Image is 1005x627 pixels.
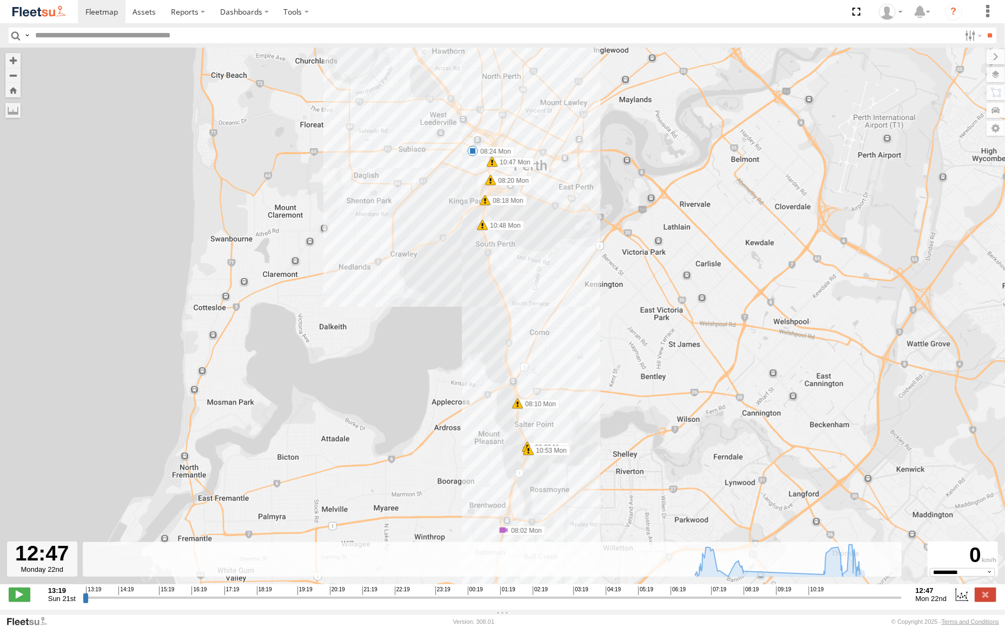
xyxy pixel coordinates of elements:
span: 05:19 [638,586,653,595]
span: 13:19 [86,586,101,595]
div: © Copyright 2025 - [891,618,999,625]
div: 0 [929,543,996,567]
div: Version: 308.01 [453,618,494,625]
span: 19:19 [297,586,313,595]
span: 02:19 [533,586,548,595]
label: 08:18 Mon [485,196,527,206]
a: Terms and Conditions [942,618,999,625]
span: 16:19 [191,586,207,595]
label: 10:53 Mon [528,446,570,456]
span: 22:19 [395,586,410,595]
span: 17:19 [224,586,240,595]
div: Don Smith [875,4,907,20]
label: 10:48 Mon [482,221,524,230]
button: Zoom Home [5,83,21,97]
label: 08:02 Mon [504,526,545,536]
label: Map Settings [987,121,1005,136]
span: 03:19 [573,586,589,595]
span: 00:19 [468,586,483,595]
strong: 13:19 [48,586,76,595]
label: Search Filter Options [961,28,984,43]
span: Mon 22nd Sep 2025 [916,595,947,603]
span: 14:19 [118,586,134,595]
label: Search Query [23,28,31,43]
button: Zoom in [5,53,21,68]
span: 09:19 [776,586,791,595]
span: 20:19 [330,586,345,595]
button: Zoom out [5,68,21,83]
label: 08:24 Mon [473,147,514,156]
span: 07:19 [711,586,726,595]
label: Close [975,588,996,602]
span: 10:19 [809,586,824,595]
span: 01:19 [500,586,515,595]
label: 10:47 Mon [492,157,534,167]
label: 08:10 Mon [518,399,559,409]
label: Measure [5,103,21,118]
span: 08:19 [744,586,759,595]
span: 04:19 [606,586,621,595]
span: 21:19 [362,586,378,595]
label: 08:08 Mon [527,443,569,452]
strong: 12:47 [916,586,947,595]
label: Play/Stop [9,588,30,602]
span: Sun 21st Sep 2025 [48,595,76,603]
label: 08:20 Mon [491,176,532,186]
a: Visit our Website [6,616,56,627]
span: 15:19 [159,586,174,595]
i: ? [945,3,962,21]
img: fleetsu-logo-horizontal.svg [11,4,67,19]
span: 06:19 [671,586,686,595]
span: 18:19 [257,586,272,595]
span: 23:19 [435,586,451,595]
